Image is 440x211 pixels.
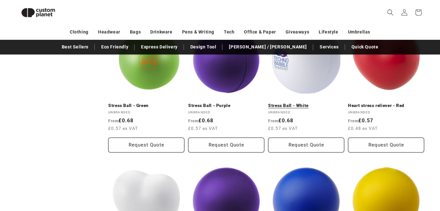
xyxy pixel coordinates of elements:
a: Drinkware [150,26,172,38]
a: Express Delivery [138,41,181,53]
a: Headwear [98,26,120,38]
a: Umbrellas [348,26,370,38]
a: Bags [130,26,141,38]
iframe: Chat Widget [334,142,440,211]
a: Services [316,41,342,53]
img: Custom Planet [16,3,60,23]
a: Stress Ball - Purple [188,103,264,109]
a: Stress Ball - White [268,103,344,109]
a: Best Sellers [59,41,92,53]
button: Request Quote [348,137,424,152]
a: Lifestyle [319,26,338,38]
a: [PERSON_NAME] / [PERSON_NAME] [226,41,310,53]
button: Request Quote [268,137,344,152]
a: Tech [224,26,234,38]
summary: Search [383,5,397,19]
a: Heart stress reliever - Red [348,103,424,109]
a: Office & Paper [244,26,276,38]
a: Clothing [70,26,89,38]
a: Stress Ball - Green [108,103,184,109]
a: Giveaways [286,26,309,38]
a: Design Tool [187,41,220,53]
a: Eco Friendly [98,41,131,53]
button: Request Quote [108,137,184,152]
a: Quick Quote [348,41,382,53]
button: Request Quote [188,137,264,152]
a: Pens & Writing [182,26,214,38]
